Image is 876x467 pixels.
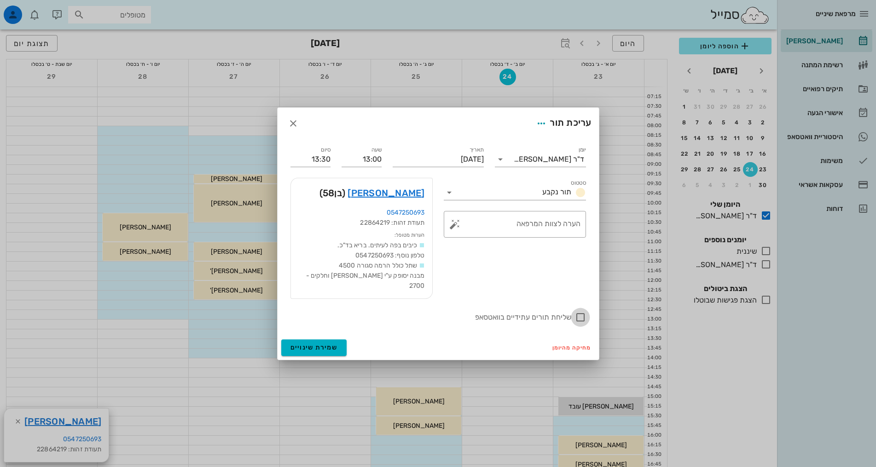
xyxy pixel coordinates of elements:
[321,146,331,153] label: סיום
[394,232,424,238] small: הערות מטופל:
[323,187,335,198] span: 58
[290,344,338,351] span: שמירת שינויים
[514,155,584,163] div: ד"ר [PERSON_NAME]
[319,186,346,200] span: (בן )
[533,115,591,132] div: עריכת תור
[371,146,382,153] label: שעה
[469,146,484,153] label: תאריך
[571,180,586,187] label: סטטוס
[444,185,586,200] div: סטטוסתור נקבע
[348,186,424,200] a: [PERSON_NAME]
[552,344,592,351] span: מחיקה מהיומן
[387,209,425,216] a: 0547250693
[281,339,347,356] button: שמירת שינויים
[542,187,571,196] span: תור נקבע
[549,341,595,354] button: מחיקה מהיומן
[495,152,586,167] div: יומןד"ר [PERSON_NAME]
[298,218,425,228] div: תעודת זהות: 22864219
[305,262,425,290] span: שתל כולל הרמה סגורה 4500 מבנה יסופק ע"י [PERSON_NAME] וחלקים - 2700
[578,146,586,153] label: יומן
[336,241,425,259] span: כיבים בפה לעיתים. בריא בד"כ. טלפון נוסף: 0547250693
[290,313,571,322] label: שליחת תורים עתידיים בוואטסאפ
